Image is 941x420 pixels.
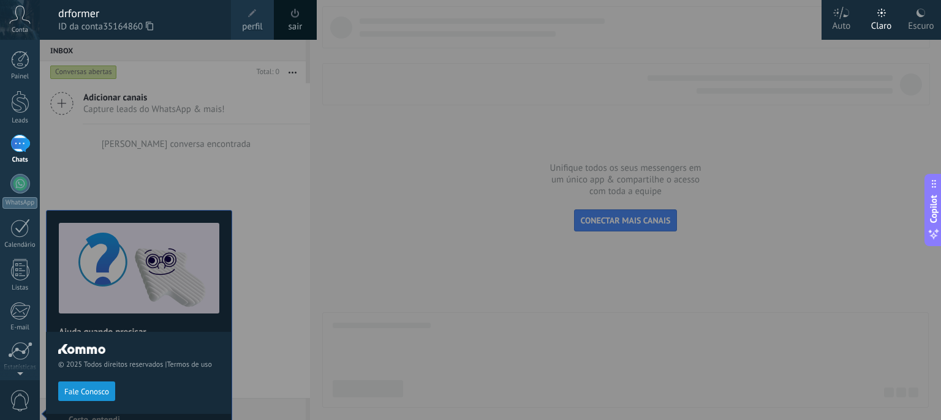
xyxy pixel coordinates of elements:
div: Calendário [2,241,38,249]
span: Fale Conosco [64,388,109,396]
button: Fale Conosco [58,381,115,401]
a: Termos de uso [167,360,211,369]
div: Painel [2,73,38,81]
div: Listas [2,284,38,292]
a: Fale Conosco [58,386,115,396]
div: E-mail [2,324,38,332]
span: 35164860 [103,20,153,34]
span: Copilot [928,195,940,223]
span: Conta [12,26,28,34]
div: Chats [2,156,38,164]
div: Leads [2,117,38,125]
div: Claro [871,8,892,40]
div: Auto [833,8,851,40]
a: sair [289,20,303,34]
div: Escuro [908,8,934,40]
div: WhatsApp [2,197,37,209]
div: drformer [58,7,219,20]
span: perfil [242,20,262,34]
span: © 2025 Todos direitos reservados | [58,360,219,369]
span: ID da conta [58,20,219,34]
